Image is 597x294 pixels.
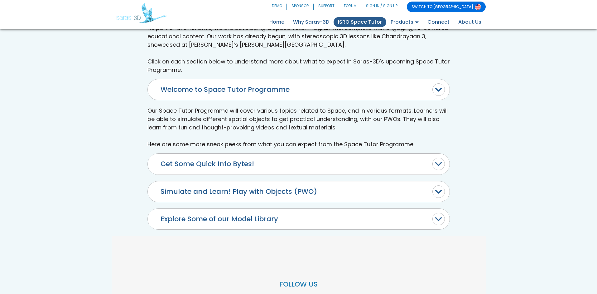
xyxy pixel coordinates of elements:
[334,17,386,27] a: ISRO Space Tutor
[361,2,402,12] a: SIGN IN / SIGN UP
[265,17,289,27] a: Home
[475,4,481,10] img: Switch to USA
[148,209,450,229] button: Explore Some of our Model Library
[314,2,339,12] a: SUPPORT
[407,2,486,12] a: SWITCH TO [GEOGRAPHIC_DATA]
[147,106,450,148] p: Our Space Tutor Programme will cover various topics related to Space, and in various formats. Lea...
[454,17,486,27] a: About Us
[287,2,314,12] a: SPONSOR
[386,17,423,27] a: Products
[116,280,481,289] p: FOLLOW US
[339,2,361,12] a: FORUM
[289,17,334,27] a: Why Saras-3D
[148,181,450,202] button: Simulate and Learn! Play with Objects (PWO)
[272,2,287,12] a: DEMO
[423,17,454,27] a: Connect
[148,79,450,100] button: Welcome to Space Tutor Programme
[148,154,450,174] button: Get Some Quick Info Bytes!
[116,3,167,23] img: Saras 3D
